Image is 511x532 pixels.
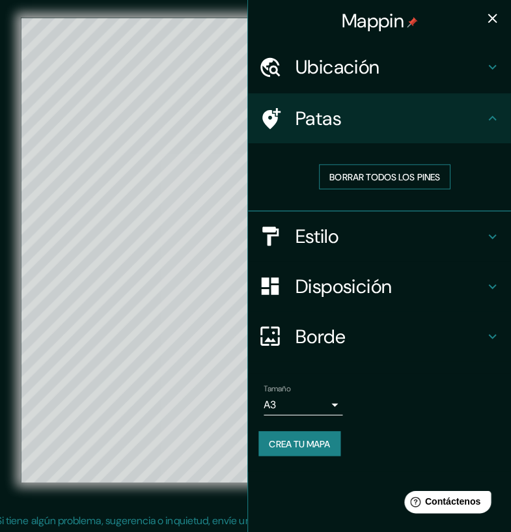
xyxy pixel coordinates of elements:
button: Borrar todos los pines [321,163,451,188]
font: Si tiene algún problema, sugerencia o inquietud, envíe un correo electrónico a [1,509,346,522]
iframe: Lanzador de widgets de ayuda [395,481,497,518]
font: Crea tu mapa [271,434,332,445]
div: Ubicación [251,42,511,91]
div: Patas [251,92,511,142]
font: Estilo [297,222,340,247]
div: A3 [266,391,344,412]
font: Borrar todos los pines [331,169,441,181]
font: Mappin [343,8,406,33]
div: Disposición [251,259,511,309]
div: Estilo [251,210,511,259]
font: Borde [297,321,348,346]
button: Crea tu mapa [261,427,342,452]
div: Borde [251,309,511,358]
font: Patas [297,105,343,130]
font: Tamaño [266,380,293,390]
font: Disposición [297,272,393,296]
img: pin-icon.png [408,17,419,27]
font: Ubicación [297,54,381,79]
font: A3 [266,394,279,408]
